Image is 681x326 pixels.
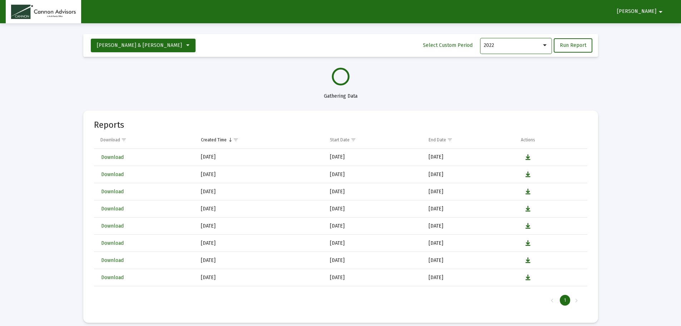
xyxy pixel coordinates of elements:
[560,295,570,306] div: Page 1
[554,38,592,53] button: Run Report
[11,5,76,19] img: Dashboard
[325,218,423,235] td: [DATE]
[424,286,516,303] td: [DATE]
[484,42,494,48] span: 2022
[546,295,558,306] div: Previous Page
[91,39,196,52] button: [PERSON_NAME] & [PERSON_NAME]
[351,137,356,142] span: Show filter options for column 'Start Date'
[94,121,124,128] mat-card-title: Reports
[423,42,473,48] span: Select Custom Period
[83,86,598,100] div: Gathering Data
[101,154,124,160] span: Download
[424,166,516,183] td: [DATE]
[201,223,320,230] div: [DATE]
[325,200,423,218] td: [DATE]
[608,4,673,19] button: [PERSON_NAME]
[325,252,423,269] td: [DATE]
[101,223,124,229] span: Download
[429,137,446,143] div: End Date
[201,154,320,161] div: [DATE]
[325,166,423,183] td: [DATE]
[330,137,350,143] div: Start Date
[201,188,320,195] div: [DATE]
[101,189,124,195] span: Download
[196,131,325,149] td: Column Created Time
[101,240,124,246] span: Download
[101,257,124,263] span: Download
[325,269,423,286] td: [DATE]
[101,274,124,281] span: Download
[325,235,423,252] td: [DATE]
[100,137,120,143] div: Download
[424,252,516,269] td: [DATE]
[201,240,320,247] div: [DATE]
[201,137,227,143] div: Created Time
[201,171,320,178] div: [DATE]
[233,137,238,142] span: Show filter options for column 'Created Time'
[571,295,582,306] div: Next Page
[617,9,656,15] span: [PERSON_NAME]
[424,131,516,149] td: Column End Date
[560,42,586,48] span: Run Report
[101,171,124,177] span: Download
[94,290,587,310] div: Page Navigation
[201,205,320,213] div: [DATE]
[201,257,320,264] div: [DATE]
[424,149,516,166] td: [DATE]
[94,131,587,310] div: Data grid
[97,42,182,48] span: [PERSON_NAME] & [PERSON_NAME]
[424,183,516,200] td: [DATE]
[424,269,516,286] td: [DATE]
[516,131,587,149] td: Column Actions
[424,235,516,252] td: [DATE]
[325,286,423,303] td: [DATE]
[424,218,516,235] td: [DATE]
[325,131,423,149] td: Column Start Date
[101,206,124,212] span: Download
[201,274,320,281] div: [DATE]
[325,183,423,200] td: [DATE]
[656,5,665,19] mat-icon: arrow_drop_down
[121,137,127,142] span: Show filter options for column 'Download'
[325,149,423,166] td: [DATE]
[447,137,453,142] span: Show filter options for column 'End Date'
[94,131,196,149] td: Column Download
[424,200,516,218] td: [DATE]
[521,137,535,143] div: Actions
